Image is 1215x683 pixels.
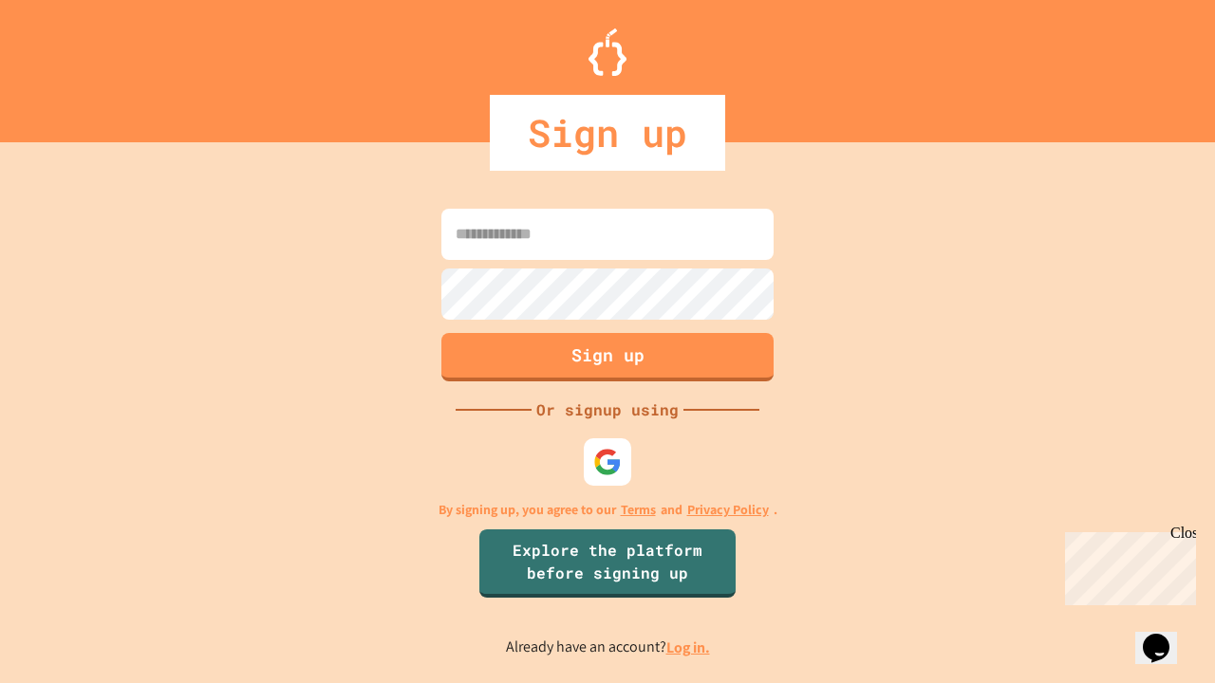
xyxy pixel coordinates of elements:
[506,636,710,659] p: Already have an account?
[441,333,774,381] button: Sign up
[687,500,769,520] a: Privacy Policy
[589,28,626,76] img: Logo.svg
[8,8,131,120] div: Chat with us now!Close
[490,95,725,171] div: Sign up
[1057,525,1196,605] iframe: chat widget
[439,500,777,520] p: By signing up, you agree to our and .
[666,637,710,657] a: Log in.
[621,500,656,520] a: Terms
[593,448,622,476] img: google-icon.svg
[479,529,736,598] a: Explore the platform before signing up
[532,398,683,421] div: Or signup using
[1135,607,1196,664] iframe: chat widget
